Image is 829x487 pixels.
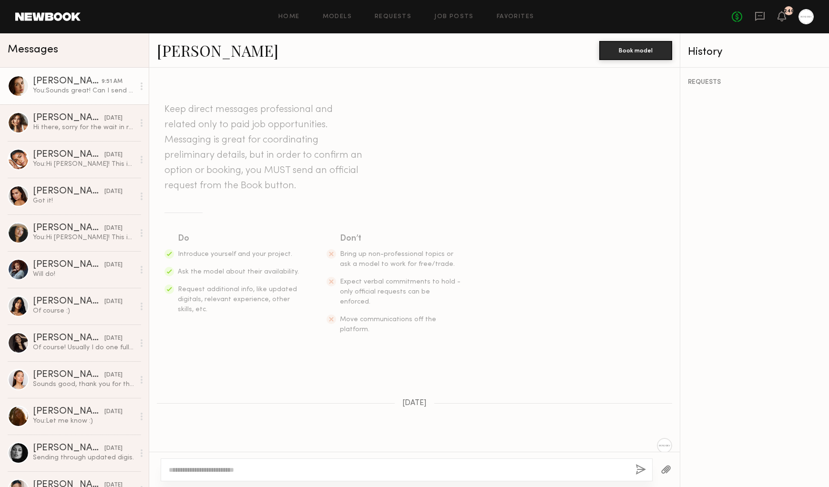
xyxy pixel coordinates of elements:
a: Models [323,14,352,20]
div: Sounds good, thank you for the update! [33,380,134,389]
span: Ask the model about their availability. [178,269,299,275]
div: [PERSON_NAME] [33,150,104,160]
div: [DATE] [104,187,123,196]
a: Requests [375,14,411,20]
div: 9:51 AM [102,77,123,86]
div: [PERSON_NAME] [33,334,104,343]
div: Sending through updated digis. [33,453,134,462]
div: You: Let me know :) [33,416,134,426]
div: Don’t [340,232,462,245]
div: You: Hi [PERSON_NAME]! This is [PERSON_NAME] from Honeydew's marketing team :) We're shooting som... [33,160,134,169]
span: Expect verbal commitments to hold - only official requests can be enforced. [340,279,461,305]
div: [PERSON_NAME] [33,187,104,196]
div: [DATE] [104,151,123,160]
div: [DATE] [104,224,123,233]
div: [DATE] [104,334,123,343]
button: Book model [599,41,672,60]
div: Of course :) [33,306,134,315]
span: Messages [8,44,58,55]
div: [DATE] [104,114,123,123]
div: You: Sounds great! Can I send through an option request or do you need more time to confirm your ... [33,86,134,95]
div: [PERSON_NAME] [33,260,104,270]
div: [DATE] [104,407,123,416]
a: Book model [599,46,672,54]
span: Move communications off the platform. [340,316,436,333]
div: You: Hi [PERSON_NAME]! This is [PERSON_NAME] from Honeydew's marketing team :) We're shooting som... [33,233,134,242]
div: [DATE] [104,297,123,306]
a: [PERSON_NAME] [157,40,278,61]
div: [PERSON_NAME] [33,297,104,306]
div: [PERSON_NAME] [33,113,104,123]
div: History [688,47,821,58]
div: Will do! [33,270,134,279]
div: Hi there, sorry for the wait in replying! Yes, I'm available and interested!! [33,123,134,132]
div: [PERSON_NAME] [33,77,102,86]
div: [PERSON_NAME] [33,407,104,416]
a: Favorites [497,14,534,20]
div: Got it! [33,196,134,205]
span: Introduce yourself and your project. [178,251,292,257]
a: Home [278,14,300,20]
span: [DATE] [402,399,427,407]
div: Of course! Usually I do one full edited video, along with raw footage, and a couple of pictures b... [33,343,134,352]
div: [DATE] [104,371,123,380]
div: [DATE] [104,444,123,453]
a: Job Posts [434,14,474,20]
div: [PERSON_NAME] [33,223,104,233]
div: [PERSON_NAME] [33,444,104,453]
div: 246 [784,9,794,14]
span: Bring up non-professional topics or ask a model to work for free/trade. [340,251,455,267]
header: Keep direct messages professional and related only to paid job opportunities. Messaging is great ... [164,102,365,193]
div: [DATE] [104,261,123,270]
span: Request additional info, like updated digitals, relevant experience, other skills, etc. [178,286,297,313]
div: [PERSON_NAME] [33,370,104,380]
div: Do [178,232,300,245]
div: REQUESTS [688,79,821,86]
